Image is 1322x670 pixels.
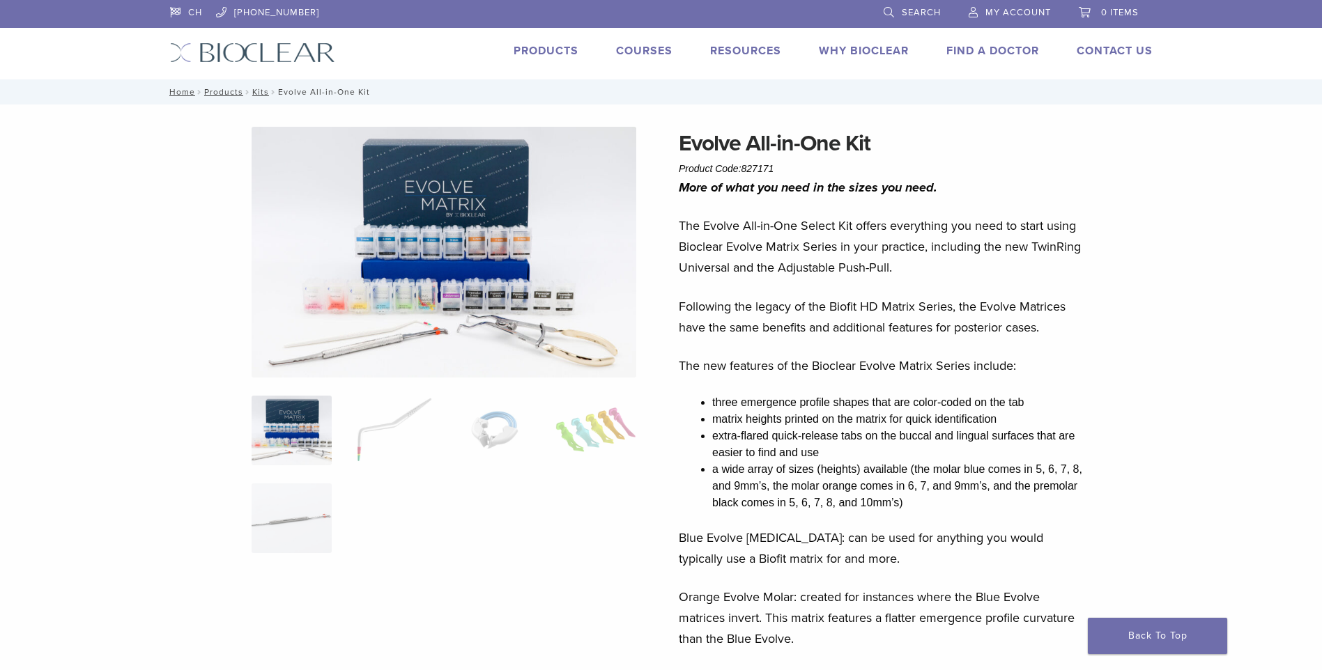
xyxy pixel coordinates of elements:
[454,396,535,465] img: Evolve All-in-One Kit - Image 3
[679,127,1089,160] h1: Evolve All-in-One Kit
[204,87,243,97] a: Products
[1088,618,1227,654] a: Back To Top
[165,87,195,97] a: Home
[902,7,941,18] span: Search
[243,88,252,95] span: /
[741,163,774,174] span: 827171
[160,79,1163,104] nav: Evolve All-in-One Kit
[1101,7,1139,18] span: 0 items
[555,396,636,465] img: Evolve All-in-One Kit - Image 4
[170,42,335,63] img: Bioclear
[712,428,1089,461] li: extra-flared quick-release tabs on the buccal and lingual surfaces that are easier to find and use
[269,88,278,95] span: /
[679,163,774,174] span: Product Code:
[946,44,1039,58] a: Find A Doctor
[514,44,578,58] a: Products
[252,87,269,97] a: Kits
[252,396,332,465] img: IMG_0457-scaled-e1745362001290-300x300.jpg
[195,88,204,95] span: /
[679,180,937,195] i: More of what you need in the sizes you need.
[679,215,1089,278] p: The Evolve All-in-One Select Kit offers everything you need to start using Bioclear Evolve Matrix...
[712,394,1089,411] li: three emergence profile shapes that are color-coded on the tab
[679,586,1089,649] p: Orange Evolve Molar: created for instances where the Blue Evolve matrices invert. This matrix fea...
[679,296,1089,338] p: Following the legacy of the Biofit HD Matrix Series, the Evolve Matrices have the same benefits a...
[252,127,636,377] img: IMG_0457
[819,44,909,58] a: Why Bioclear
[616,44,672,58] a: Courses
[710,44,781,58] a: Resources
[353,396,433,465] img: Evolve All-in-One Kit - Image 2
[985,7,1051,18] span: My Account
[679,527,1089,569] p: Blue Evolve [MEDICAL_DATA]: can be used for anything you would typically use a Biofit matrix for ...
[679,355,1089,376] p: The new features of the Bioclear Evolve Matrix Series include:
[712,461,1089,511] li: a wide array of sizes (heights) available (the molar blue comes in 5, 6, 7, 8, and 9mm’s, the mol...
[712,411,1089,428] li: matrix heights printed on the matrix for quick identification
[252,483,332,553] img: Evolve All-in-One Kit - Image 5
[1077,44,1153,58] a: Contact Us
